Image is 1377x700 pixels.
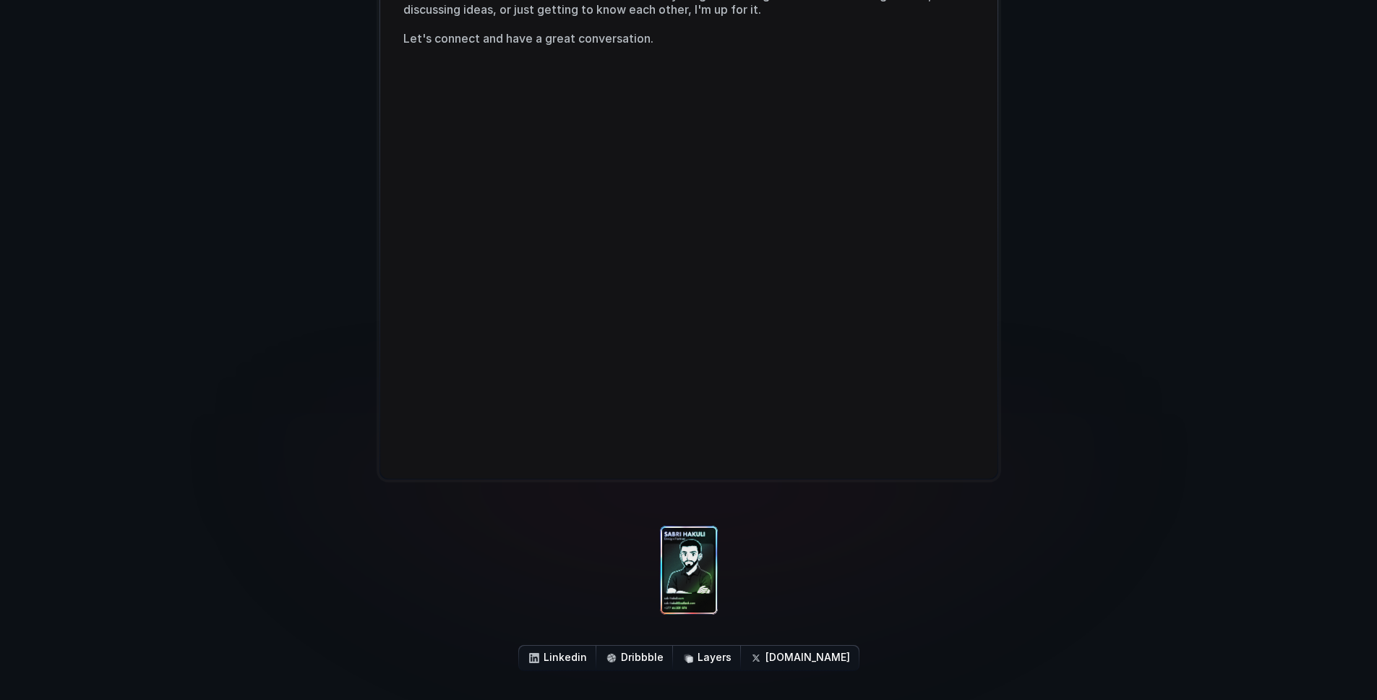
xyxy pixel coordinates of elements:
a: Layers [673,646,740,670]
a: Linkedin [519,646,596,670]
a: Dribbble [596,646,672,670]
a: [DOMAIN_NAME] [741,646,859,670]
p: Linkedin [544,652,587,664]
p: Let's connect and have a great conversation. [403,31,974,46]
p: [DOMAIN_NAME] [765,652,850,664]
p: Layers [698,652,732,664]
p: Dribbble [621,652,664,664]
